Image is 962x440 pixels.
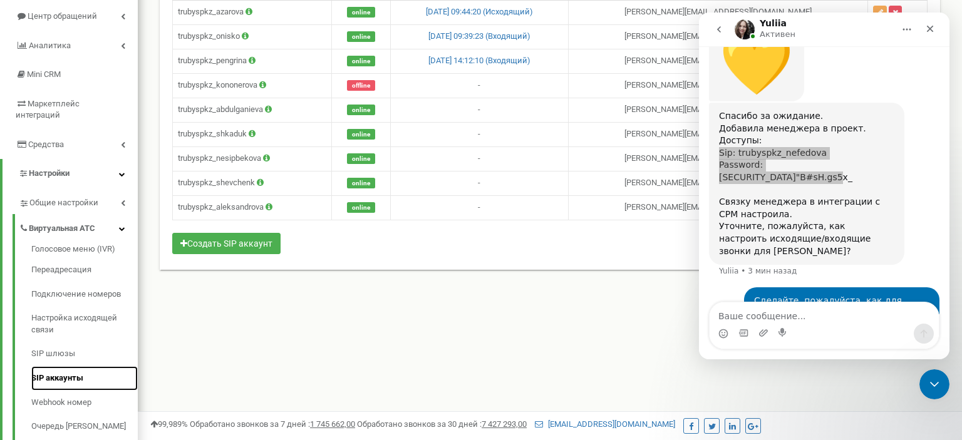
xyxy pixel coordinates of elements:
td: trubyspkz_onisko [173,24,332,49]
a: Виртуальная АТС [19,214,138,240]
span: Маркетплейс интеграций [16,99,80,120]
td: - [390,122,568,146]
td: - [390,171,568,195]
td: trubyspkz_aleksandrova [173,195,332,220]
iframe: Intercom live chat [699,13,949,359]
span: online [347,202,375,213]
td: trubyspkz_kononerova [173,73,332,98]
td: [PERSON_NAME] [EMAIL_ADDRESS][DOMAIN_NAME] [568,98,867,122]
span: Настройки [29,168,70,178]
span: Обработано звонков за 7 дней : [190,419,355,429]
a: Настройки [3,159,138,188]
span: Общие настройки [29,197,98,209]
a: Общие настройки [19,188,138,214]
iframe: Intercom live chat [919,369,949,399]
span: online [347,178,375,188]
button: Отправить сообщение… [215,311,235,331]
span: online [347,31,375,42]
td: - [390,195,568,220]
textarea: Ваше сообщение... [11,290,240,311]
span: 99,989% [150,419,188,429]
span: online [347,56,375,66]
span: online [347,7,375,18]
u: 7 427 293,00 [482,419,527,429]
td: trubyspkz_abdulganieva [173,98,332,122]
span: Обработано звонков за 30 дней : [357,419,527,429]
td: trubyspkz_nesipbekova [173,146,332,171]
a: Настройка исходящей связи [31,306,138,342]
td: [PERSON_NAME] [EMAIL_ADDRESS][DOMAIN_NAME] [568,24,867,49]
u: 1 745 662,00 [310,419,355,429]
td: trubyspkz_pengrina [173,49,332,73]
td: trubyspkz_shkaduk [173,122,332,146]
td: - [390,146,568,171]
button: Создать SIP аккаунт [172,233,281,254]
span: Виртуальная АТС [29,223,95,235]
a: [EMAIL_ADDRESS][DOMAIN_NAME] [535,419,675,429]
a: SIP аккаунты [31,366,138,391]
span: Средства [28,140,64,149]
button: Добавить вложение [59,315,70,325]
span: online [347,105,375,115]
td: [PERSON_NAME] [EMAIL_ADDRESS][DOMAIN_NAME] [568,122,867,146]
td: [PERSON_NAME] [EMAIL_ADDRESS][DOMAIN_NAME] [568,49,867,73]
td: [PERSON_NAME] [EMAIL_ADDRESS][DOMAIN_NAME] [568,73,867,98]
a: [DATE] 09:39:23 (Входящий) [428,31,530,41]
span: Mini CRM [27,69,61,79]
div: Сделайте, пожалуйста, как для последнего аккаунта - trubyspkz_aleksandrova, такие же настройки [55,282,230,331]
a: Подключение номеров [31,282,138,307]
div: user говорит… [10,275,240,354]
a: Webhook номер [31,391,138,415]
button: Средство выбора GIF-файла [39,315,49,325]
td: - [390,73,568,98]
a: [DATE] 09:44:20 (Исходящий) [426,7,533,16]
span: Центр обращений [28,11,97,21]
button: Средство выбора эмодзи [19,316,29,326]
a: Голосовое меню (IVR) [31,243,138,258]
td: [PERSON_NAME] [EMAIL_ADDRESS][DOMAIN_NAME] [568,195,867,220]
div: Сделайте, пожалуйста, как для последнего аккаунта - trubyspkz_aleksandrova, такие же настройки [45,275,240,339]
a: [DATE] 14:12:10 (Входящий) [428,56,530,65]
a: SIP шлюзы [31,342,138,366]
td: [PERSON_NAME] [EMAIL_ADDRESS][DOMAIN_NAME] [568,146,867,171]
button: Start recording [80,315,90,325]
a: Переадресация [31,258,138,282]
td: trubyspkz_shevchenk [173,171,332,195]
span: online [347,129,375,140]
td: - [390,98,568,122]
span: offline [347,80,375,91]
a: Очередь [PERSON_NAME] [31,414,138,439]
span: Аналитика [29,41,71,50]
span: online [347,153,375,164]
td: [PERSON_NAME] [EMAIL_ADDRESS][DOMAIN_NAME] [568,171,867,195]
